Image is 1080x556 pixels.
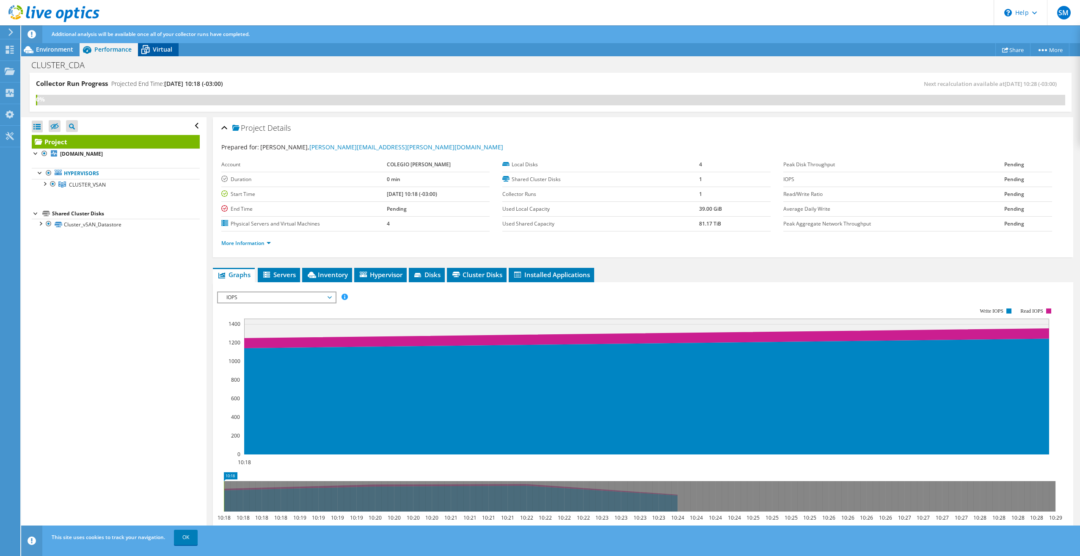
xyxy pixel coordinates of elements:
span: Additional analysis will be available once all of your collector runs have completed. [52,30,250,38]
text: 10:23 [614,514,627,521]
b: Pending [1004,176,1024,183]
b: Pending [1004,161,1024,168]
div: Shared Cluster Disks [52,209,200,219]
text: 10:24 [689,514,703,521]
b: Pending [1004,220,1024,227]
div: 0% [36,95,37,104]
span: CLUSTER_VSAN [69,181,106,188]
a: More Information [221,239,271,247]
label: Shared Cluster Disks [502,175,699,184]
text: 10:21 [482,514,495,521]
text: 10:21 [444,514,457,521]
text: 10:27 [954,514,967,521]
label: IOPS [783,175,1004,184]
b: 4 [387,220,390,227]
text: 10:23 [595,514,608,521]
a: Project [32,135,200,149]
text: 10:24 [671,514,684,521]
a: OK [174,530,198,545]
span: Graphs [217,270,251,279]
text: 10:25 [803,514,816,521]
span: Virtual [153,45,172,53]
text: 10:26 [841,514,854,521]
text: 10:28 [1011,514,1024,521]
label: End Time [221,205,387,213]
span: Environment [36,45,73,53]
text: 10:22 [520,514,533,521]
text: 10:20 [425,514,438,521]
b: 0 min [387,176,400,183]
text: 10:24 [708,514,722,521]
b: Pending [1004,190,1024,198]
b: [DATE] 10:18 (-03:00) [387,190,437,198]
text: 10:28 [992,514,1005,521]
text: 1400 [229,320,240,328]
text: 400 [231,413,240,421]
span: SM [1057,6,1071,19]
b: 1 [699,190,702,198]
span: [PERSON_NAME], [260,143,503,151]
text: 10:21 [501,514,514,521]
label: Used Local Capacity [502,205,699,213]
a: Share [995,43,1030,56]
b: 39.00 GiB [699,205,722,212]
span: [DATE] 10:18 (-03:00) [164,80,223,88]
h1: CLUSTER_CDA [28,61,98,70]
label: Collector Runs [502,190,699,198]
text: 10:20 [368,514,381,521]
text: 10:28 [1030,514,1043,521]
a: More [1030,43,1069,56]
span: Hypervisor [358,270,402,279]
span: Project [232,124,265,132]
text: 10:22 [538,514,551,521]
text: 10:23 [633,514,646,521]
text: 10:20 [406,514,419,521]
text: 1000 [229,358,240,365]
a: [PERSON_NAME][EMAIL_ADDRESS][PERSON_NAME][DOMAIN_NAME] [309,143,503,151]
span: Installed Applications [513,270,590,279]
text: 10:28 [973,514,986,521]
text: 10:24 [727,514,741,521]
label: Start Time [221,190,387,198]
text: 10:18 [236,514,249,521]
text: 10:29 [1049,514,1062,521]
text: 10:23 [652,514,665,521]
span: [DATE] 10:28 (-03:00) [1005,80,1057,88]
text: 10:21 [463,514,476,521]
text: 10:20 [387,514,400,521]
a: Hypervisors [32,168,200,179]
text: 10:25 [746,514,759,521]
text: 10:27 [935,514,948,521]
span: Servers [262,270,296,279]
b: 1 [699,176,702,183]
label: Prepared for: [221,143,259,151]
text: Read IOPS [1020,308,1043,314]
a: CLUSTER_VSAN [32,179,200,190]
span: Next recalculation available at [924,80,1061,88]
label: Peak Aggregate Network Throughput [783,220,1004,228]
span: IOPS [222,292,331,303]
label: Read/Write Ratio [783,190,1004,198]
svg: \n [1004,9,1012,17]
label: Average Daily Write [783,205,1004,213]
b: Pending [387,205,407,212]
text: 1200 [229,339,240,346]
text: 10:22 [557,514,570,521]
text: 10:18 [255,514,268,521]
b: 81.17 TiB [699,220,721,227]
span: Inventory [306,270,348,279]
a: Cluster_vSAN_Datastore [32,219,200,230]
text: 10:26 [822,514,835,521]
b: 4 [699,161,702,168]
text: 10:19 [311,514,325,521]
text: 10:19 [350,514,363,521]
text: 10:26 [879,514,892,521]
b: [DOMAIN_NAME] [60,150,103,157]
b: Pending [1004,205,1024,212]
text: 10:18 [217,514,230,521]
text: 10:26 [860,514,873,521]
text: 10:19 [293,514,306,521]
label: Used Shared Capacity [502,220,699,228]
label: Account [221,160,387,169]
text: 10:27 [916,514,929,521]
